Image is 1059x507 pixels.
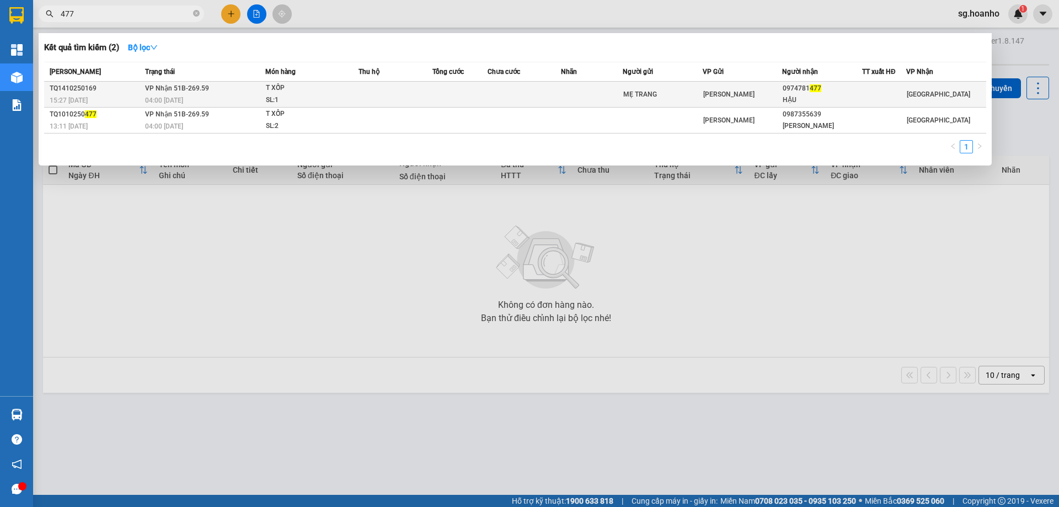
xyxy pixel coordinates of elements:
[145,84,209,92] span: VP Nhận 51B-269.59
[488,68,520,76] span: Chưa cước
[703,116,755,124] span: [PERSON_NAME]
[12,484,22,494] span: message
[128,43,158,52] strong: Bộ lọc
[150,44,158,51] span: down
[145,110,209,118] span: VP Nhận 51B-269.59
[623,68,653,76] span: Người gửi
[783,109,862,120] div: 0987355639
[783,120,862,132] div: [PERSON_NAME]
[11,409,23,420] img: warehouse-icon
[145,97,183,104] span: 04:00 [DATE]
[50,83,142,94] div: TQ1410250169
[703,90,755,98] span: [PERSON_NAME]
[973,140,986,153] li: Next Page
[145,68,175,76] span: Trạng thái
[11,99,23,111] img: solution-icon
[265,68,296,76] span: Món hàng
[623,89,702,100] div: MẸ TRANG
[783,83,862,94] div: 0974781
[782,68,818,76] span: Người nhận
[193,10,200,17] span: close-circle
[44,42,119,54] h3: Kết quả tìm kiếm ( 2 )
[946,140,960,153] li: Previous Page
[50,97,88,104] span: 15:27 [DATE]
[359,68,379,76] span: Thu hộ
[862,68,896,76] span: TT xuất HĐ
[61,8,191,20] input: Tìm tên, số ĐT hoặc mã đơn
[85,110,97,118] span: 477
[46,10,54,18] span: search
[50,109,142,120] div: TQ1010250
[783,94,862,106] div: HẬU
[145,122,183,130] span: 04:00 [DATE]
[432,68,464,76] span: Tổng cước
[119,39,167,56] button: Bộ lọcdown
[266,108,349,120] div: T XỐP
[12,459,22,469] span: notification
[266,82,349,94] div: T XỐP
[266,120,349,132] div: SL: 2
[50,68,101,76] span: [PERSON_NAME]
[907,116,970,124] span: [GEOGRAPHIC_DATA]
[973,140,986,153] button: right
[907,90,970,98] span: [GEOGRAPHIC_DATA]
[561,68,577,76] span: Nhãn
[976,143,983,150] span: right
[810,84,821,92] span: 477
[11,44,23,56] img: dashboard-icon
[266,94,349,106] div: SL: 1
[11,72,23,83] img: warehouse-icon
[906,68,933,76] span: VP Nhận
[946,140,960,153] button: left
[12,434,22,445] span: question-circle
[193,9,200,19] span: close-circle
[50,122,88,130] span: 13:11 [DATE]
[703,68,724,76] span: VP Gửi
[9,7,24,24] img: logo-vxr
[960,141,972,153] a: 1
[950,143,956,150] span: left
[960,140,973,153] li: 1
